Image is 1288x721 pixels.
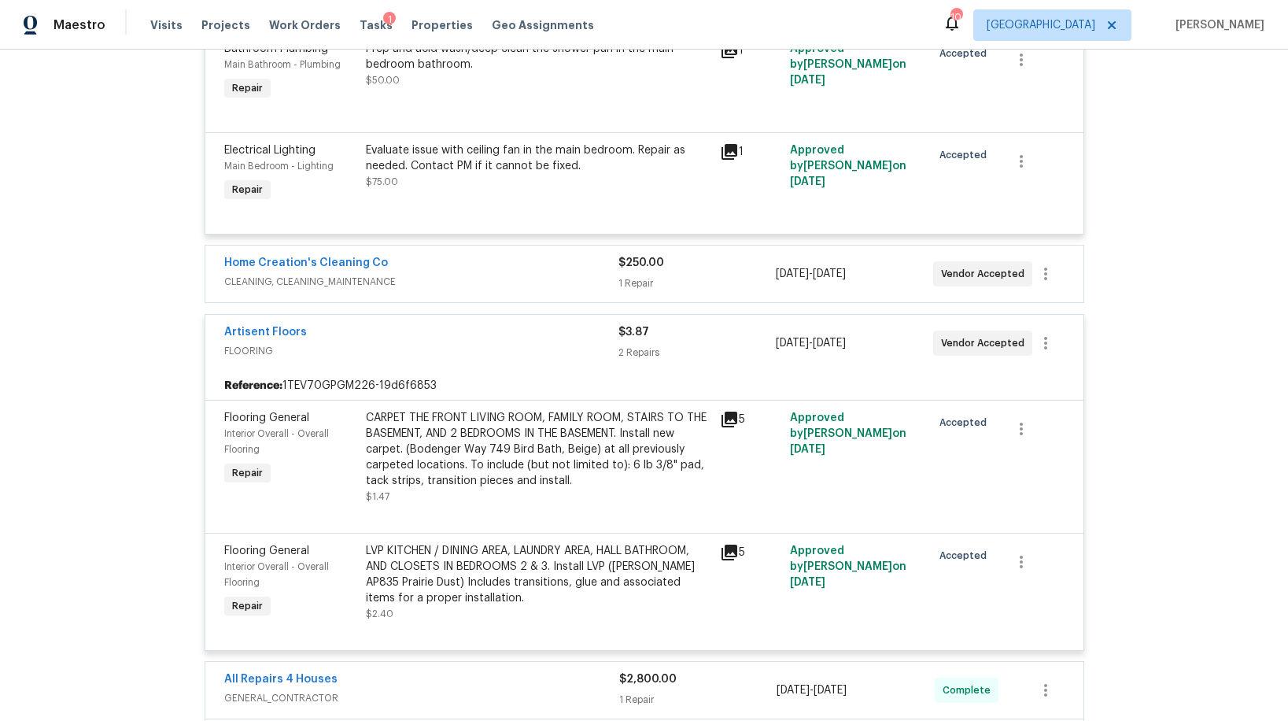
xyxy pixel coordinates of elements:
[366,543,710,606] div: LVP KITCHEN / DINING AREA, LAUNDRY AREA, HALL BATHROOM, AND CLOSETS IN BEDROOMS 2 & 3. Install LV...
[224,327,307,338] a: Artisent Floors
[224,60,341,69] span: Main Bathroom - Plumbing
[205,372,1083,400] div: 1TEV70GPGM226-19d6f6853
[720,142,781,161] div: 1
[366,492,389,501] span: $1.47
[224,145,316,156] span: Electrical Lighting
[366,142,710,174] div: Evaluate issue with ceiling fan in the main bedroom. Repair as needed. Contact PM if it cannot be...
[941,335,1031,351] span: Vendor Accepted
[813,338,846,349] span: [DATE]
[224,412,309,423] span: Flooring General
[939,415,993,431] span: Accepted
[224,257,388,268] a: Home Creation's Cleaning Co
[777,685,810,696] span: [DATE]
[950,9,961,25] div: 10
[226,182,269,198] span: Repair
[54,17,105,33] span: Maestro
[939,147,993,163] span: Accepted
[939,548,993,564] span: Accepted
[776,335,846,351] span: -
[224,378,282,394] b: Reference:
[366,76,400,85] span: $50.00
[383,12,396,28] div: 1
[224,545,309,556] span: Flooring General
[941,266,1031,282] span: Vendor Accepted
[224,161,334,171] span: Main Bedroom - Lighting
[790,145,906,187] span: Approved by [PERSON_NAME] on
[814,685,847,696] span: [DATE]
[224,562,329,587] span: Interior Overall - Overall Flooring
[226,465,269,481] span: Repair
[492,17,594,33] span: Geo Assignments
[224,274,618,290] span: CLEANING, CLEANING_MAINTENANCE
[618,345,776,360] div: 2 Repairs
[776,338,809,349] span: [DATE]
[720,410,781,429] div: 5
[224,674,338,685] a: All Repairs 4 Houses
[939,46,993,61] span: Accepted
[360,20,393,31] span: Tasks
[720,543,781,562] div: 5
[943,682,997,698] span: Complete
[776,268,809,279] span: [DATE]
[987,17,1095,33] span: [GEOGRAPHIC_DATA]
[366,177,398,187] span: $75.00
[790,577,825,588] span: [DATE]
[224,429,329,454] span: Interior Overall - Overall Flooring
[790,75,825,86] span: [DATE]
[790,444,825,455] span: [DATE]
[366,410,710,489] div: CARPET THE FRONT LIVING ROOM, FAMILY ROOM, STAIRS TO THE BASEMENT, AND 2 BEDROOMS IN THE BASEMENT...
[776,266,846,282] span: -
[150,17,183,33] span: Visits
[224,690,619,706] span: GENERAL_CONTRACTOR
[411,17,473,33] span: Properties
[366,41,710,72] div: Prep and acid wash/deep clean the shower pan in the main bedroom bathroom.
[1169,17,1264,33] span: [PERSON_NAME]
[618,257,664,268] span: $250.00
[618,275,776,291] div: 1 Repair
[226,80,269,96] span: Repair
[226,598,269,614] span: Repair
[777,682,847,698] span: -
[269,17,341,33] span: Work Orders
[618,327,649,338] span: $3.87
[790,176,825,187] span: [DATE]
[813,268,846,279] span: [DATE]
[790,545,906,588] span: Approved by [PERSON_NAME] on
[619,692,777,708] div: 1 Repair
[224,343,618,359] span: FLOORING
[790,412,906,455] span: Approved by [PERSON_NAME] on
[619,674,677,685] span: $2,800.00
[366,609,393,619] span: $2.40
[201,17,250,33] span: Projects
[790,43,906,86] span: Approved by [PERSON_NAME] on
